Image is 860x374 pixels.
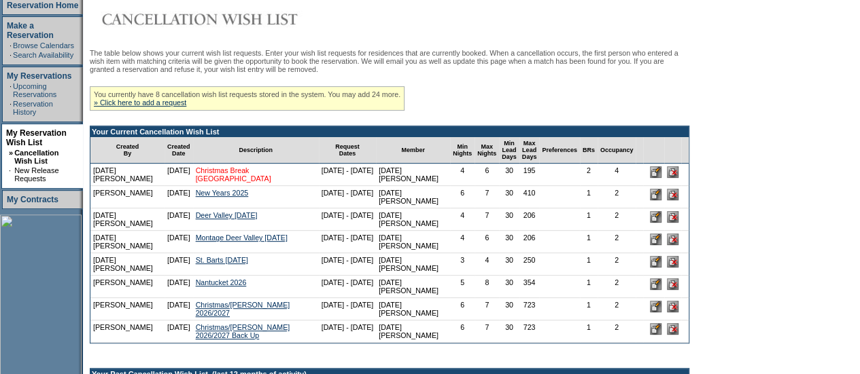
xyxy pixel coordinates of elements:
td: 7 [475,320,499,343]
a: Reservation Home [7,1,78,10]
td: 6 [475,164,499,186]
input: Edit this Request [650,278,661,290]
td: 6 [450,186,475,208]
td: 30 [499,298,519,320]
a: Christmas/[PERSON_NAME] 2026/2027 [196,301,290,317]
td: [DATE][PERSON_NAME] [376,164,450,186]
td: 1 [580,231,598,253]
td: 1 [580,208,598,231]
td: 2 [580,164,598,186]
td: [DATE][PERSON_NAME] [90,164,165,186]
td: 2 [598,298,636,320]
b: » [9,149,13,157]
td: Max Nights [475,137,499,164]
a: Make a Reservation [7,21,54,40]
td: · [10,51,12,59]
td: Description [193,137,319,164]
td: [DATE] [165,276,193,298]
a: My Reservations [7,71,71,81]
a: New Years 2025 [196,189,249,197]
td: 1 [580,253,598,276]
td: [DATE][PERSON_NAME] [90,208,165,231]
a: My Reservation Wish List [6,128,67,147]
td: Created By [90,137,165,164]
td: [DATE][PERSON_NAME] [376,253,450,276]
td: 206 [519,231,540,253]
td: 410 [519,186,540,208]
td: [DATE][PERSON_NAME] [376,231,450,253]
nobr: [DATE] - [DATE] [322,189,374,197]
a: Montage Deer Valley [DATE] [196,233,288,242]
td: [DATE] [165,298,193,320]
td: [PERSON_NAME] [90,276,165,298]
td: [DATE] [165,186,193,208]
td: 6 [475,231,499,253]
td: [DATE][PERSON_NAME] [376,208,450,231]
td: [DATE] [165,320,193,343]
td: 1 [580,298,598,320]
a: Upcoming Reservations [13,82,56,98]
input: Edit this Request [650,301,661,312]
td: [PERSON_NAME] [90,298,165,320]
td: [PERSON_NAME] [90,320,165,343]
nobr: [DATE] - [DATE] [322,233,374,242]
td: 4 [598,164,636,186]
td: Preferences [539,137,580,164]
nobr: [DATE] - [DATE] [322,211,374,219]
td: · [10,82,12,98]
input: Delete this Request [667,211,678,223]
td: 1 [580,320,598,343]
td: 195 [519,164,540,186]
td: 7 [475,186,499,208]
a: Nantucket 2026 [196,278,247,286]
input: Delete this Request [667,301,678,312]
td: 30 [499,276,519,298]
td: [DATE][PERSON_NAME] [376,320,450,343]
a: Browse Calendars [13,41,74,50]
td: Occupancy [598,137,636,164]
td: [DATE][PERSON_NAME] [376,186,450,208]
nobr: [DATE] - [DATE] [322,301,374,309]
td: 6 [450,320,475,343]
input: Delete this Request [667,189,678,200]
td: 30 [499,231,519,253]
td: 2 [598,186,636,208]
a: Deer Valley [DATE] [196,211,258,219]
td: 2 [598,320,636,343]
td: Request Dates [319,137,377,164]
input: Delete this Request [667,166,678,178]
input: Edit this Request [650,211,661,223]
td: · [9,166,13,183]
td: 2 [598,253,636,276]
td: [DATE][PERSON_NAME] [376,276,450,298]
td: 2 [598,276,636,298]
a: My Contracts [7,195,58,204]
input: Edit this Request [650,256,661,267]
td: 30 [499,186,519,208]
td: 4 [450,208,475,231]
td: 6 [450,298,475,320]
td: [PERSON_NAME] [90,186,165,208]
td: BRs [580,137,598,164]
td: 30 [499,164,519,186]
input: Edit this Request [650,189,661,200]
input: Delete this Request [667,233,678,245]
input: Delete this Request [667,256,678,267]
td: 8 [475,276,499,298]
td: [DATE] [165,231,193,253]
a: New Release Requests [14,166,58,183]
nobr: [DATE] - [DATE] [322,323,374,331]
td: 5 [450,276,475,298]
td: Your Current Cancellation Wish List [90,126,689,137]
td: 1 [580,276,598,298]
input: Edit this Request [650,166,661,178]
input: Delete this Request [667,323,678,335]
td: 30 [499,253,519,276]
td: 354 [519,276,540,298]
a: Christmas/[PERSON_NAME] 2026/2027 Back Up [196,323,290,339]
td: [DATE][PERSON_NAME] [90,253,165,276]
td: 30 [499,320,519,343]
td: 2 [598,208,636,231]
img: Cancellation Wish List [90,5,362,33]
td: 4 [450,231,475,253]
